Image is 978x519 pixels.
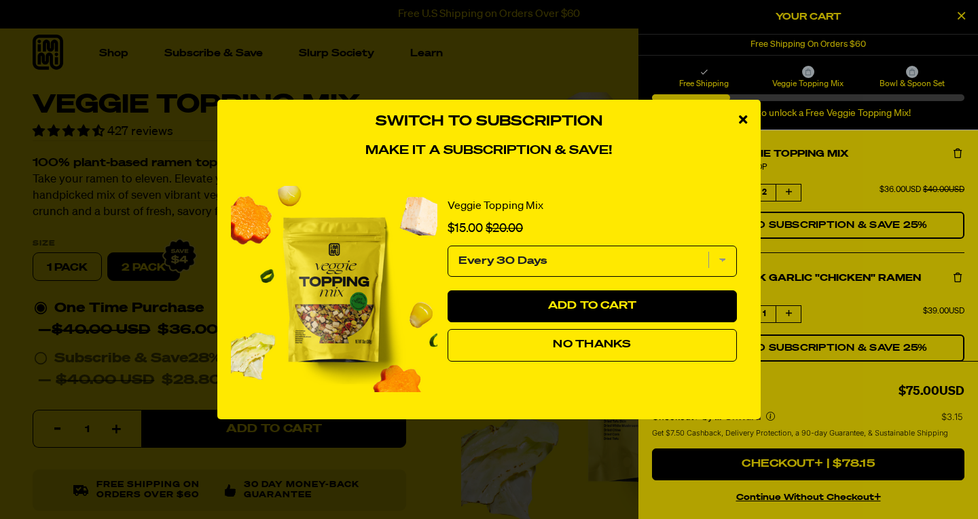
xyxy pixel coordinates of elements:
h3: Switch to Subscription [231,113,747,130]
button: Add to Cart [448,290,737,323]
span: $20.00 [486,223,523,235]
div: close modal [725,100,761,140]
select: subscription frequency [448,246,737,277]
span: Add to Cart [548,301,637,311]
div: 1 of 1 [231,172,747,406]
img: View Veggie Topping Mix [231,186,437,392]
a: Veggie Topping Mix [448,199,543,213]
span: $15.00 [448,223,483,235]
h4: Make it a subscription & save! [231,144,747,159]
div: Switch to Subscription [231,172,747,406]
button: No Thanks [448,329,737,362]
span: No Thanks [553,339,631,350]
